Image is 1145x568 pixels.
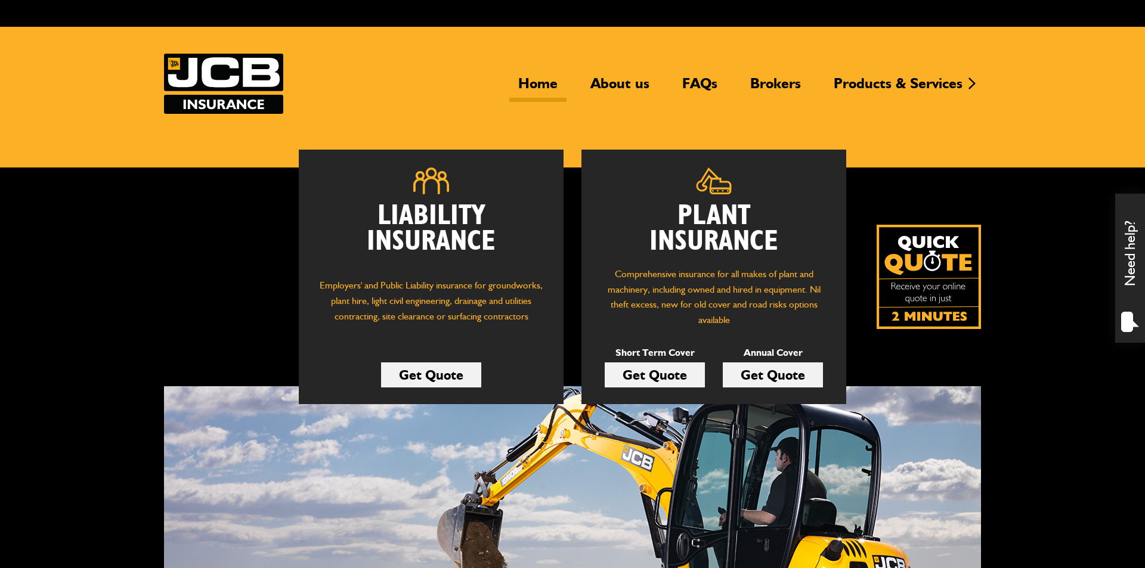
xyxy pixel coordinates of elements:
img: Quick Quote [877,225,981,329]
p: Comprehensive insurance for all makes of plant and machinery, including owned and hired in equipm... [599,266,828,327]
img: JCB Insurance Services logo [164,54,283,114]
p: Employers' and Public Liability insurance for groundworks, plant hire, light civil engineering, d... [317,278,546,335]
p: Short Term Cover [605,345,705,361]
a: Get your insurance quote isn just 2-minutes [877,225,981,329]
a: Get Quote [723,362,823,387]
h2: Plant Insurance [599,203,828,254]
a: Brokers [741,75,810,102]
h2: Liability Insurance [317,203,546,266]
a: Get Quote [381,362,481,387]
a: Home [509,75,567,102]
a: Get Quote [605,362,705,387]
a: JCB Insurance Services [164,54,283,114]
a: FAQs [673,75,726,102]
div: Need help? [1115,194,1145,343]
p: Annual Cover [723,345,823,361]
a: About us [581,75,658,102]
a: Products & Services [825,75,971,102]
